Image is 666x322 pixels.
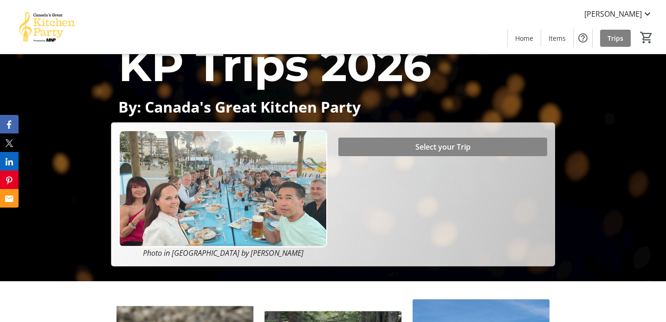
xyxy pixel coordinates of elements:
[600,30,631,47] a: Trips
[338,138,547,156] button: Select your Trip
[577,6,660,21] button: [PERSON_NAME]
[415,141,471,152] span: Select your Trip
[515,33,533,43] span: Home
[574,29,592,47] button: Help
[608,33,623,43] span: Trips
[118,38,431,92] span: KP Trips 2026
[584,8,642,19] span: [PERSON_NAME]
[638,29,655,46] button: Cart
[508,30,541,47] a: Home
[119,130,327,247] img: Campaign CTA Media Photo
[541,30,573,47] a: Items
[549,33,566,43] span: Items
[6,4,88,50] img: Canada’s Great Kitchen Party's Logo
[143,248,304,258] em: Photo in [GEOGRAPHIC_DATA] by [PERSON_NAME]
[118,99,548,115] p: By: Canada's Great Kitchen Party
